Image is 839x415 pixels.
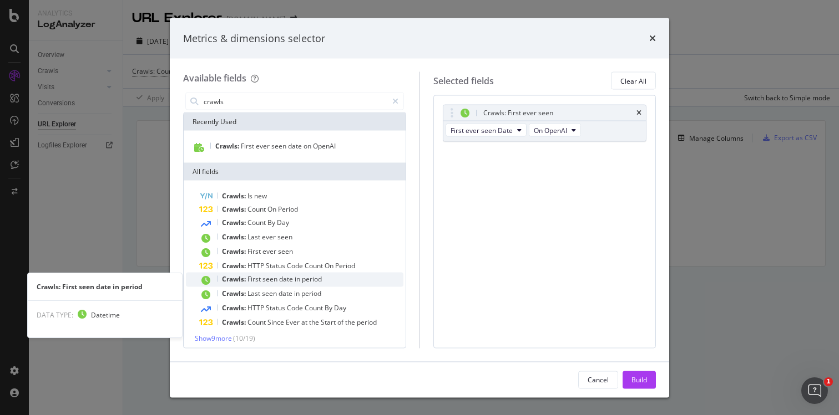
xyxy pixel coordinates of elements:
span: Code [287,303,305,312]
span: at [301,317,309,327]
span: on [304,141,313,151]
span: Since [267,317,286,327]
div: times [636,110,641,116]
div: Crawls: First seen date in period [28,282,182,291]
span: seen [271,141,288,151]
span: of [337,317,345,327]
span: OpenAI [313,141,336,151]
div: Recently Used [184,113,406,131]
div: Metrics & dimensions selector [183,31,325,45]
span: Crawls: [222,274,247,284]
span: Crawls: [222,204,247,214]
span: in [295,274,302,284]
button: Clear All [611,72,656,90]
span: Status [266,261,287,270]
span: Crawls: [222,261,247,270]
span: ever [262,247,278,256]
div: Crawls: First ever seentimesFirst ever seen DateOn OpenAI [443,105,647,142]
span: Crawls: [222,218,247,227]
div: All fields [184,163,406,181]
span: On OpenAI [534,125,567,135]
div: times [649,31,656,45]
span: Show 9 more [195,334,232,343]
span: period [357,317,377,327]
span: ever [262,232,277,242]
span: Status [266,303,287,312]
span: Is [247,191,254,201]
span: On [267,204,278,214]
span: Start [321,317,337,327]
span: Count [247,317,267,327]
span: On [325,261,335,270]
span: date [288,141,304,151]
span: ever [256,141,271,151]
button: First ever seen Date [446,124,527,137]
span: Day [334,303,346,312]
span: seen [262,289,279,298]
span: Period [335,261,355,270]
button: On OpenAI [529,124,581,137]
div: Cancel [588,375,609,384]
span: First [247,247,262,256]
span: Code [287,261,305,270]
span: First ever seen Date [451,125,513,135]
span: Crawls: [222,232,247,242]
span: First [241,141,256,151]
span: HTTP [247,261,266,270]
button: Build [623,371,656,388]
span: Period [278,204,298,214]
span: Count [305,261,325,270]
span: Last [247,232,262,242]
button: Cancel [578,371,618,388]
span: Crawls: [222,247,247,256]
span: the [309,317,321,327]
span: HTTP [247,303,266,312]
div: Clear All [620,76,646,85]
span: ( 10 / 19 ) [233,334,255,343]
span: Last [247,289,262,298]
span: By [267,218,277,227]
span: By [325,303,334,312]
span: Crawls: [222,303,247,312]
span: Crawls: [215,141,241,151]
span: seen [262,274,279,284]
span: in [294,289,301,298]
span: Crawls: [222,191,247,201]
span: 1 [824,377,833,386]
span: Crawls: [222,317,247,327]
div: Available fields [183,72,246,84]
span: seen [278,247,293,256]
span: Ever [286,317,301,327]
span: period [302,274,322,284]
input: Search by field name [203,93,387,110]
div: modal [170,18,669,397]
span: Crawls: [222,289,247,298]
span: Day [277,218,289,227]
span: date [279,274,295,284]
div: Crawls: First ever seen [483,107,553,119]
span: new [254,191,267,201]
span: date [279,289,294,298]
span: Count [247,204,267,214]
span: Count [305,303,325,312]
div: Build [631,375,647,384]
span: First [247,274,262,284]
span: period [301,289,321,298]
iframe: Intercom live chat [801,377,828,404]
div: Selected fields [433,74,494,87]
span: seen [277,232,292,242]
span: Count [247,218,267,227]
span: the [345,317,357,327]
